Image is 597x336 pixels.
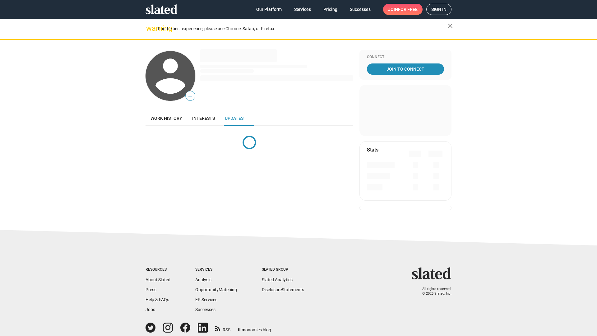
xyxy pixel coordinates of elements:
a: filmonomics blog [238,322,271,333]
a: Pricing [318,4,342,15]
span: Pricing [323,4,337,15]
a: Slated Analytics [262,277,293,282]
div: Connect [367,55,444,60]
mat-card-title: Stats [367,147,378,153]
a: Updates [220,111,248,126]
span: Services [294,4,311,15]
a: EP Services [195,297,217,302]
a: Our Platform [251,4,287,15]
p: All rights reserved. © 2025 Slated, Inc. [416,287,451,296]
a: Join To Connect [367,63,444,75]
span: Join To Connect [368,63,443,75]
span: Our Platform [256,4,282,15]
a: Joinfor free [383,4,423,15]
a: Sign in [426,4,451,15]
span: Join [388,4,418,15]
a: Help & FAQs [146,297,169,302]
mat-icon: warning [146,25,154,32]
a: Services [289,4,316,15]
div: For the best experience, please use Chrome, Safari, or Firefox. [158,25,448,33]
span: film [238,327,245,332]
a: Interests [187,111,220,126]
a: About Slated [146,277,170,282]
span: Work history [150,116,182,121]
span: Updates [225,116,243,121]
span: — [186,92,195,100]
span: Interests [192,116,215,121]
span: Successes [350,4,371,15]
a: Press [146,287,156,292]
span: Sign in [431,4,447,15]
a: Work history [146,111,187,126]
a: RSS [215,323,230,333]
div: Slated Group [262,267,304,272]
a: Analysis [195,277,211,282]
a: Jobs [146,307,155,312]
a: OpportunityMatching [195,287,237,292]
div: Services [195,267,237,272]
a: Successes [345,4,376,15]
a: DisclosureStatements [262,287,304,292]
span: for free [398,4,418,15]
div: Resources [146,267,170,272]
mat-icon: close [447,22,454,30]
a: Successes [195,307,215,312]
